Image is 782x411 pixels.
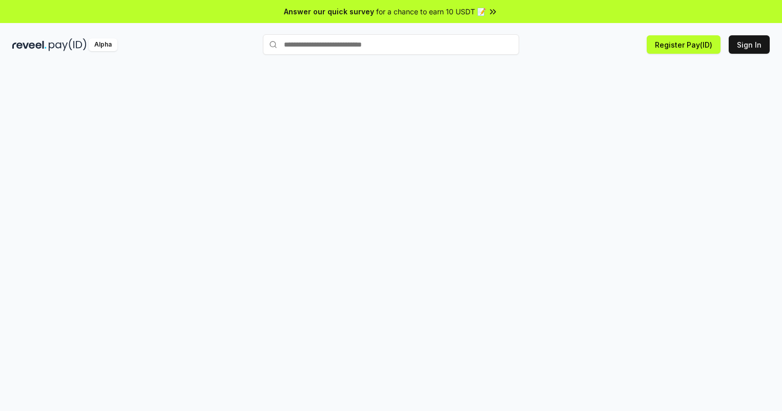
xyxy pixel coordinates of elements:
[729,35,770,54] button: Sign In
[647,35,721,54] button: Register Pay(ID)
[49,38,87,51] img: pay_id
[12,38,47,51] img: reveel_dark
[284,6,374,17] span: Answer our quick survey
[89,38,117,51] div: Alpha
[376,6,486,17] span: for a chance to earn 10 USDT 📝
